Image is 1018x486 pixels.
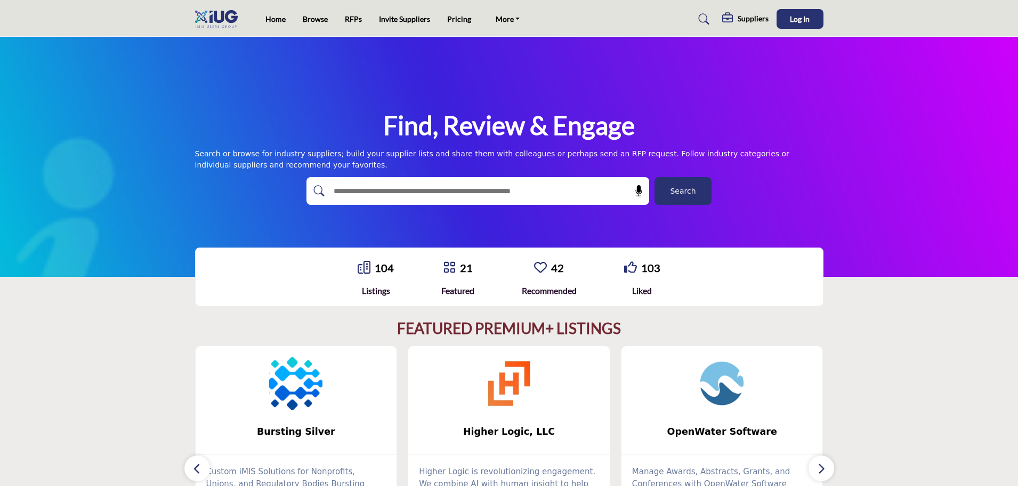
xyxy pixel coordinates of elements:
[212,418,381,446] b: Bursting Silver
[447,14,471,23] a: Pricing
[637,418,807,446] b: OpenWater Software
[358,284,394,297] div: Listings
[375,261,394,274] a: 104
[738,14,769,23] h5: Suppliers
[670,186,696,197] span: Search
[424,418,594,446] b: Higher Logic, LLC
[621,418,823,446] a: OpenWater Software
[269,357,322,410] img: Bursting Silver
[722,13,769,26] div: Suppliers
[522,284,577,297] div: Recommended
[383,109,635,142] h1: Find, Review & Engage
[624,261,637,274] i: Go to Liked
[424,425,594,439] span: Higher Logic, LLC
[460,261,473,274] a: 21
[488,12,528,27] a: More
[688,11,716,28] a: Search
[195,10,243,28] img: Site Logo
[443,261,456,275] a: Go to Featured
[345,14,362,23] a: RFPs
[397,320,621,338] h2: FEATURED PREMIUM+ LISTINGS
[696,357,749,410] img: OpenWater Software
[441,284,474,297] div: Featured
[641,261,660,274] a: 103
[777,9,823,29] button: Log In
[482,357,536,410] img: Higher Logic, LLC
[408,418,610,446] a: Higher Logic, LLC
[265,14,286,23] a: Home
[790,14,810,23] span: Log In
[212,425,381,439] span: Bursting Silver
[196,418,397,446] a: Bursting Silver
[379,14,430,23] a: Invite Suppliers
[655,177,712,205] button: Search
[195,148,823,171] div: Search or browse for industry suppliers; build your supplier lists and share them with colleagues...
[637,425,807,439] span: OpenWater Software
[551,261,564,274] a: 42
[534,261,547,275] a: Go to Recommended
[303,14,328,23] a: Browse
[624,284,660,297] div: Liked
